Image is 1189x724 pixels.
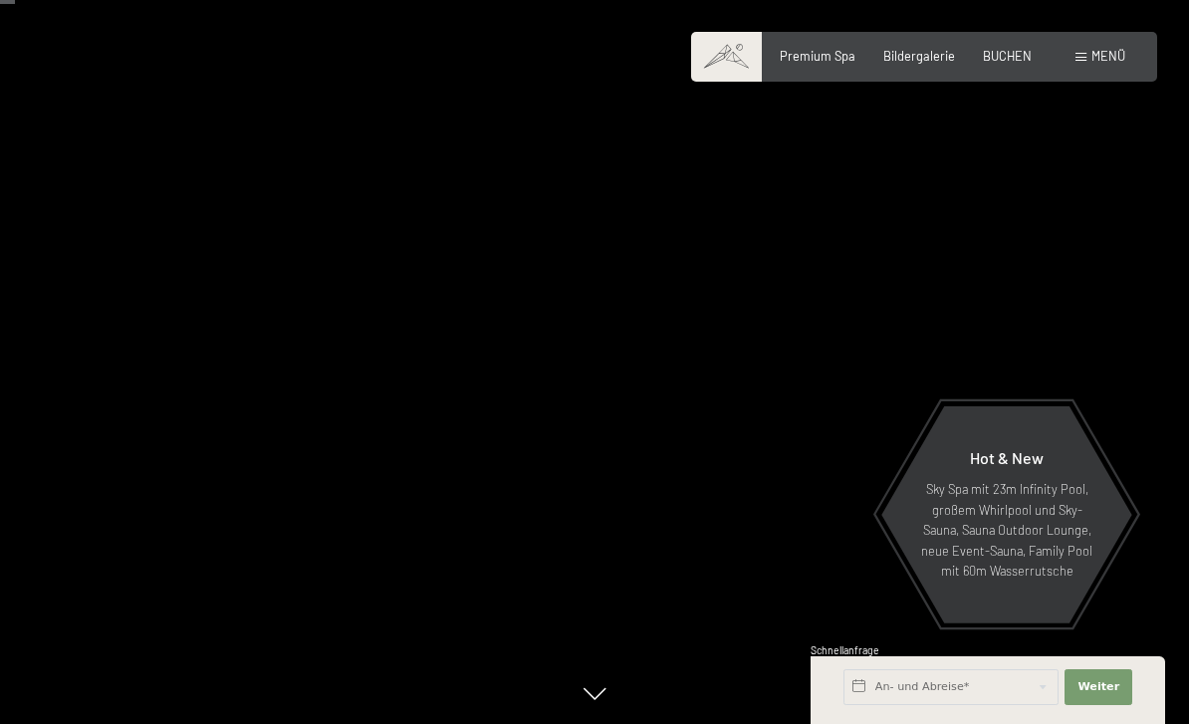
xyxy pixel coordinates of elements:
[1077,679,1119,695] span: Weiter
[920,479,1093,581] p: Sky Spa mit 23m Infinity Pool, großem Whirlpool und Sky-Sauna, Sauna Outdoor Lounge, neue Event-S...
[1091,48,1125,64] span: Menü
[780,48,855,64] a: Premium Spa
[811,644,879,656] span: Schnellanfrage
[983,48,1032,64] a: BUCHEN
[883,48,955,64] a: Bildergalerie
[1065,669,1132,705] button: Weiter
[880,405,1133,624] a: Hot & New Sky Spa mit 23m Infinity Pool, großem Whirlpool und Sky-Sauna, Sauna Outdoor Lounge, ne...
[970,448,1044,467] span: Hot & New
